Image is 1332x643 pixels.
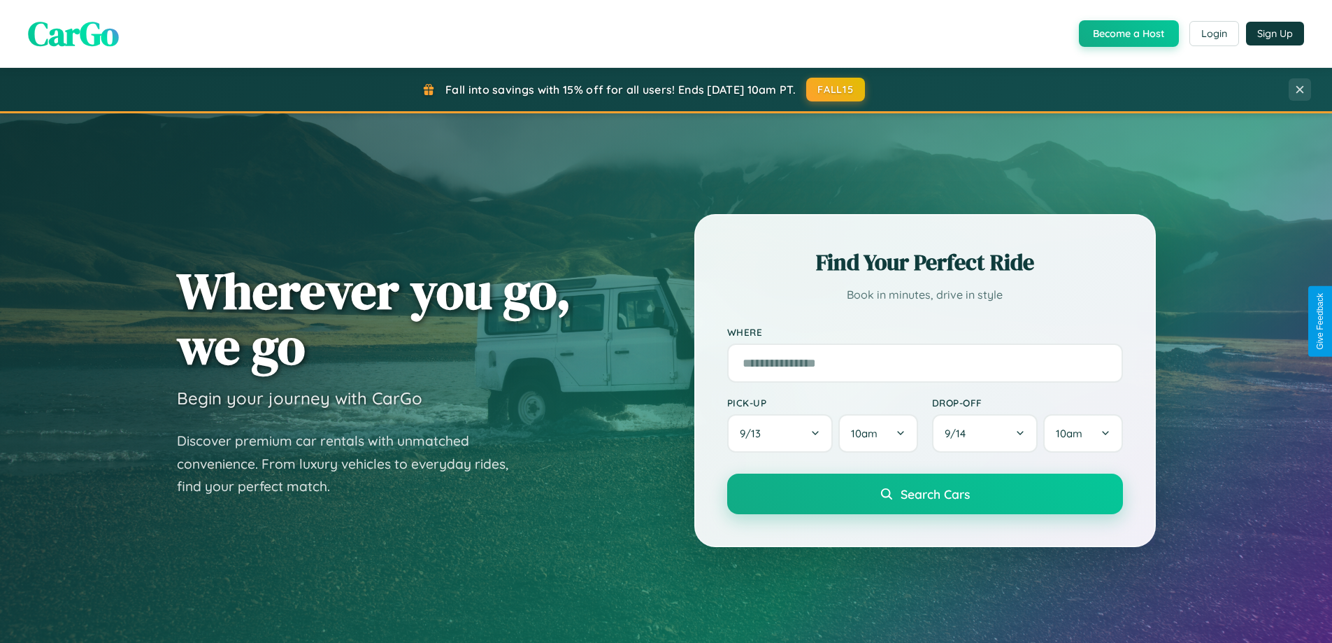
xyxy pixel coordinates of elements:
[445,83,796,97] span: Fall into savings with 15% off for all users! Ends [DATE] 10am PT.
[1315,293,1325,350] div: Give Feedback
[1246,22,1304,45] button: Sign Up
[727,326,1123,338] label: Where
[932,397,1123,409] label: Drop-off
[727,247,1123,278] h2: Find Your Perfect Ride
[177,430,527,498] p: Discover premium car rentals with unmatched convenience. From luxury vehicles to everyday rides, ...
[806,78,865,101] button: FALL15
[727,397,918,409] label: Pick-up
[945,427,973,440] span: 9 / 14
[727,285,1123,305] p: Book in minutes, drive in style
[901,486,970,502] span: Search Cars
[1056,427,1082,440] span: 10am
[1079,20,1179,47] button: Become a Host
[177,263,571,374] h1: Wherever you go, we go
[740,427,768,440] span: 9 / 13
[851,427,878,440] span: 10am
[932,414,1038,453] button: 9/14
[727,474,1123,514] button: Search Cars
[177,388,422,409] h3: Begin your journey with CarGo
[838,414,917,453] button: 10am
[727,414,833,453] button: 9/13
[28,10,119,57] span: CarGo
[1189,21,1239,46] button: Login
[1043,414,1122,453] button: 10am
